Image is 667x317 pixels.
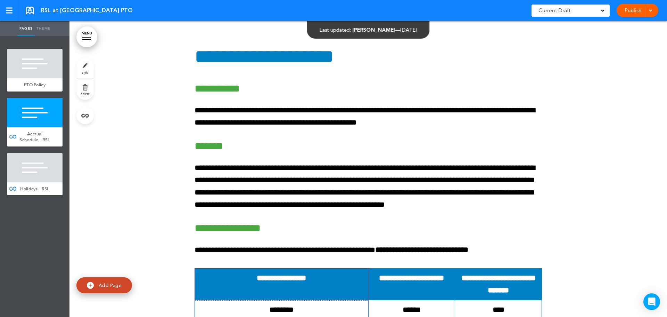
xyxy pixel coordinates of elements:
span: [PERSON_NAME] [353,26,395,33]
span: Last updated: [320,26,351,33]
a: Theme [35,21,52,36]
span: Current Draft [538,6,570,15]
a: Publish [622,4,644,17]
a: Accrual Schedule - RSL [7,127,63,146]
span: delete [81,92,90,96]
a: Pages [17,21,35,36]
a: MENU [76,26,97,47]
div: Open Intercom Messenger [643,293,660,310]
img: infinity_blue.svg [9,135,16,138]
div: — [320,27,417,32]
a: PTO Policy [7,78,63,92]
span: style [82,70,88,74]
a: delete [76,79,94,100]
span: RSL at [GEOGRAPHIC_DATA] PTO [41,7,133,14]
span: PTO Policy [24,82,46,88]
img: add.svg [87,282,94,289]
a: Holidays - RSL [7,182,63,196]
span: Holidays - RSL [20,186,49,192]
a: style [76,58,94,79]
a: Add Page [76,277,132,294]
span: [DATE] [401,26,417,33]
span: Accrual Schedule - RSL [19,131,50,143]
span: Add Page [99,282,122,288]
